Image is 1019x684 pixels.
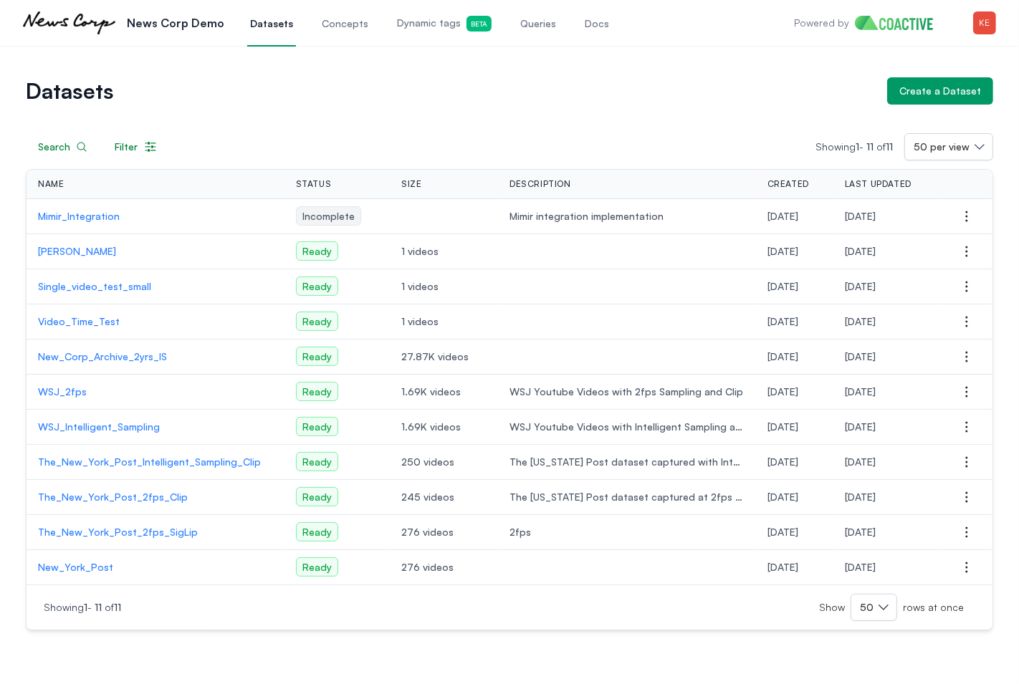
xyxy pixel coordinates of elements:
[23,11,115,34] img: News Corp Demo
[509,420,745,434] span: WSJ Youtube Videos with Intelligent Sampling and Clip
[401,385,487,399] span: 1.69K videos
[794,16,849,30] p: Powered by
[401,455,487,469] span: 250 videos
[38,279,273,294] a: Single_video_test_small
[38,490,273,504] a: The_New_York_Post_2fps_Clip
[767,456,798,468] span: Tuesday, December 17, 2024 at 9:50:06 PM EST
[860,600,874,615] span: 50
[296,522,338,541] span: Ready
[296,557,338,577] span: Ready
[296,241,338,261] span: Ready
[127,14,224,32] p: News Corp Demo
[296,312,338,331] span: Ready
[296,487,338,506] span: Ready
[767,526,798,538] span: Friday, November 15, 2024 at 4:43:25 AM EST
[105,601,121,613] span: of
[322,16,368,31] span: Concepts
[296,347,338,366] span: Ready
[520,16,556,31] span: Queries
[397,16,492,32] span: Dynamic tags
[114,601,121,613] span: 11
[855,16,944,30] img: Home
[38,209,273,223] p: Mimir_Integration
[845,420,876,433] span: Tuesday, December 31, 2024 at 8:44:40 AM EST
[38,525,273,539] p: The_New_York_Post_2fps_SigLip
[401,420,487,434] span: 1.69K videos
[38,455,273,469] a: The_New_York_Post_Intelligent_Sampling_Clip
[845,385,876,398] span: Tuesday, December 31, 2024 at 9:04:03 AM EST
[845,526,876,538] span: Friday, December 20, 2024 at 5:59:34 PM EST
[401,525,487,539] span: 276 videos
[401,244,487,259] span: 1 videos
[851,594,897,621] button: 50
[401,178,421,190] span: Size
[509,178,571,190] span: Description
[84,601,87,613] span: 1
[767,210,798,222] span: Wednesday, July 30, 2025 at 2:31:51 PM EDT
[973,11,996,34] img: Menu for the logged in user
[26,81,876,101] h1: Datasets
[296,178,332,190] span: Status
[38,350,273,364] a: New_Corp_Archive_2yrs_IS
[401,490,487,504] span: 245 videos
[115,140,158,154] div: Filter
[95,601,102,613] span: 11
[38,560,273,574] a: New_York_Post
[866,140,874,153] span: 11
[509,455,745,469] span: The [US_STATE] Post dataset captured with Intelligent Sampling using Clip model
[845,280,876,292] span: Tuesday, July 22, 2025 at 7:57:18 PM EDT
[904,133,993,160] button: 50 per view
[845,491,876,503] span: Thursday, December 19, 2024 at 8:45:07 AM EST
[767,280,798,292] span: Tuesday, July 22, 2025 at 7:54:31 PM EDT
[845,210,876,222] span: Wednesday, July 30, 2025 at 2:31:51 PM EDT
[38,314,273,329] a: Video_Time_Test
[767,420,798,433] span: Monday, December 30, 2024 at 3:41:05 PM EST
[250,16,293,31] span: Datasets
[856,140,859,153] span: 1
[887,77,993,105] button: Create a Dataset
[401,314,487,329] span: 1 videos
[401,350,487,364] span: 27.87K videos
[401,560,487,574] span: 276 videos
[296,417,338,436] span: Ready
[767,385,798,398] span: Monday, December 30, 2024 at 6:12:18 PM EST
[102,133,170,160] button: Filter
[296,382,338,401] span: Ready
[767,178,809,190] span: Created
[509,490,745,504] span: The [US_STATE] Post dataset captured at 2fps with Clip model
[767,315,798,327] span: Tuesday, July 22, 2025 at 5:05:10 PM EDT
[845,350,876,362] span: Wednesday, June 25, 2025 at 1:44:41 AM EDT
[819,600,851,615] span: Show
[296,452,338,471] span: Ready
[845,561,876,573] span: Friday, November 15, 2024 at 4:46:55 AM EST
[38,420,273,434] a: WSJ_Intelligent_Sampling
[38,140,87,154] div: Search
[815,140,904,154] p: Showing -
[467,16,492,32] span: Beta
[914,140,970,154] span: 50 per view
[296,276,338,296] span: Ready
[509,209,745,223] span: Mimir integration implementation
[38,244,273,259] a: [PERSON_NAME]
[26,133,100,160] button: Search
[845,245,876,257] span: Wednesday, July 23, 2025 at 2:04:04 AM EDT
[38,385,273,399] p: WSJ_2fps
[845,456,876,468] span: Thursday, December 19, 2024 at 6:39:09 PM EST
[899,84,981,98] div: Create a Dataset
[845,178,912,190] span: Last Updated
[767,245,798,257] span: Wednesday, July 23, 2025 at 2:02:07 AM EDT
[767,350,798,362] span: Tuesday, June 24, 2025 at 2:27:56 PM EDT
[296,206,361,226] span: Incomplete
[897,600,964,615] span: rows at once
[44,600,354,615] p: Showing -
[876,140,893,153] span: of
[767,561,798,573] span: Friday, November 15, 2024 at 1:46:46 AM EST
